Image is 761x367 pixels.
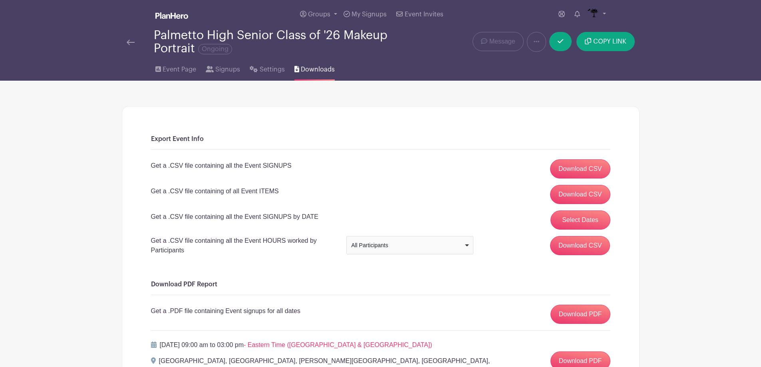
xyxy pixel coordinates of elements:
p: Get a .CSV file containing all the Event HOURS worked by Participants [151,236,337,255]
h6: Export Event Info [151,135,610,143]
span: Groups [308,11,330,18]
div: All Participants [351,241,463,250]
a: Download PDF [550,305,610,324]
p: Get a .CSV file containing all the Event SIGNUPS [151,161,292,171]
a: Download CSV [550,185,610,204]
a: Downloads [294,55,335,81]
p: Get a .CSV file containing of all Event ITEMS [151,186,279,196]
a: Message [473,32,523,51]
span: Settings [260,65,285,74]
span: Downloads [301,65,335,74]
a: Download CSV [550,159,610,179]
button: Select Dates [550,210,610,230]
div: Palmetto High Senior Class of '26 Makeup Portrait [154,29,413,55]
span: Event Page [163,65,196,74]
span: Event Invites [405,11,443,18]
button: COPY LINK [576,32,634,51]
img: logo_white-6c42ec7e38ccf1d336a20a19083b03d10ae64f83f12c07503d8b9e83406b4c7d.svg [155,12,188,19]
p: Get a .CSV file containing all the Event SIGNUPS by DATE [151,212,318,222]
input: Download CSV [550,236,610,255]
p: Get a .PDF file containing Event signups for all dates [151,306,300,316]
img: back-arrow-29a5d9b10d5bd6ae65dc969a981735edf675c4d7a1fe02e03b50dbd4ba3cdb55.svg [127,40,135,45]
span: - Eastern Time ([GEOGRAPHIC_DATA] & [GEOGRAPHIC_DATA]) [244,341,432,348]
span: Ongoing [198,44,232,54]
h6: Download PDF Report [151,281,610,288]
span: My Signups [352,11,387,18]
span: Signups [215,65,240,74]
span: Message [489,37,515,46]
img: IMAGES%20logo%20transparenT%20PNG%20s.png [586,8,599,21]
a: Settings [250,55,284,81]
span: COPY LINK [593,38,626,45]
p: [DATE] 09:00 am to 03:00 pm [160,340,432,350]
a: Event Page [155,55,196,81]
a: Signups [206,55,240,81]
